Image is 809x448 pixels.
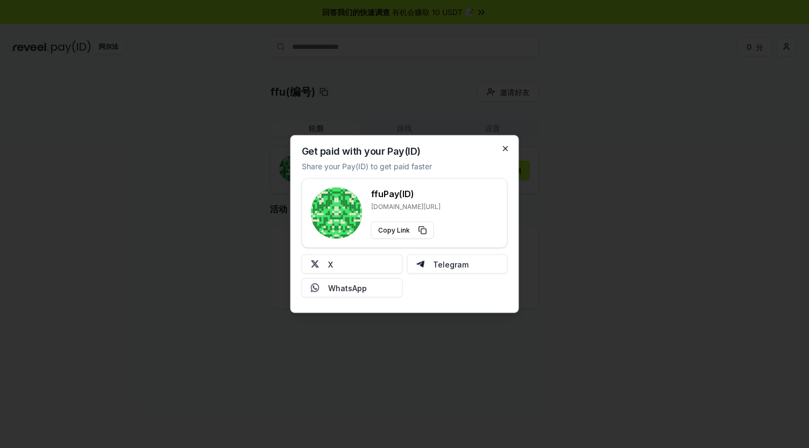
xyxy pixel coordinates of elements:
[302,161,432,172] p: Share your Pay(ID) to get paid faster
[371,222,434,239] button: Copy Link
[416,260,424,269] img: Telegram
[311,260,320,269] img: X
[302,147,421,156] h2: Get paid with your Pay(ID)
[311,284,320,292] img: Whatsapp
[371,203,441,211] p: [DOMAIN_NAME][URL]
[302,255,403,274] button: X
[302,278,403,298] button: WhatsApp
[371,187,441,200] h3: ffu Pay(ID)
[407,255,508,274] button: Telegram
